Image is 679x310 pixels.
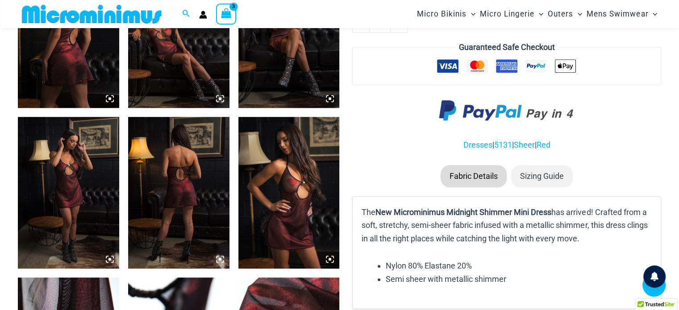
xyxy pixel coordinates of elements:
[480,3,534,25] span: Micro Lingerie
[587,3,648,25] span: Mens Swimwear
[548,3,573,25] span: Outers
[463,140,492,149] a: Dresses
[455,41,558,54] legend: Guaranteed Safe Checkout
[546,3,584,25] a: OutersMenu ToggleMenu Toggle
[238,117,340,269] img: Midnight Shimmer Red 5131 Dress
[648,3,657,25] span: Menu Toggle
[216,4,237,24] a: View Shopping Cart, 3 items
[537,140,550,149] a: Red
[534,3,543,25] span: Menu Toggle
[494,140,512,149] a: 5131
[415,3,478,25] a: Micro BikinisMenu ToggleMenu Toggle
[413,1,661,27] nav: Site Navigation
[199,11,207,19] a: Account icon link
[18,4,165,24] img: MM SHOP LOGO FLAT
[584,3,659,25] a: Mens SwimwearMenu ToggleMenu Toggle
[511,165,573,187] li: Sizing Guide
[478,3,546,25] a: Micro LingerieMenu ToggleMenu Toggle
[128,117,229,269] img: Midnight Shimmer Red 5131 Dress
[514,140,535,149] a: Sheer
[375,207,551,217] b: New Microminimus Midnight Shimmer Mini Dress
[417,3,467,25] span: Micro Bikinis
[362,206,652,245] p: The has arrived! Crafted from a soft, stretchy, semi-sheer fabric infused with a metallic shimmer...
[182,8,190,20] a: Search icon link
[386,259,652,273] li: Nylon 80% Elastane 20%
[441,165,507,187] li: Fabric Details
[386,273,652,286] li: Semi sheer with metallic shimmer
[18,117,119,269] img: Midnight Shimmer Red 5131 Dress
[352,138,661,152] p: | | |
[573,3,582,25] span: Menu Toggle
[467,3,475,25] span: Menu Toggle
